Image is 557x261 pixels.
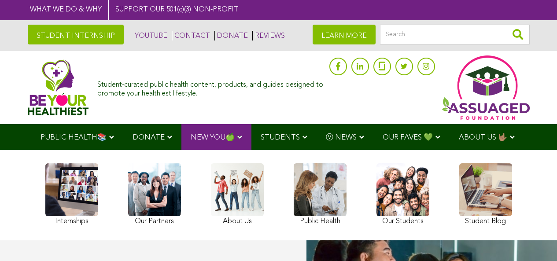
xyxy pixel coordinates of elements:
span: ABOUT US 🤟🏽 [459,134,507,141]
a: REVIEWS [252,31,285,40]
a: LEARN MORE [313,25,376,44]
span: STUDENTS [261,134,300,141]
span: NEW YOU🍏 [191,134,235,141]
img: Assuaged App [442,55,530,120]
iframe: Chat Widget [513,219,557,261]
div: Navigation Menu [28,124,530,150]
img: glassdoor [379,62,385,70]
a: STUDENT INTERNSHIP [28,25,124,44]
input: Search [380,25,530,44]
div: Student-curated public health content, products, and guides designed to promote your healthiest l... [97,77,325,98]
span: Ⓥ NEWS [326,134,357,141]
a: DONATE [214,31,248,40]
img: Assuaged [28,59,89,115]
a: CONTACT [172,31,210,40]
a: YOUTUBE [133,31,167,40]
span: DONATE [133,134,165,141]
span: PUBLIC HEALTH📚 [41,134,107,141]
span: OUR FAVES 💚 [383,134,433,141]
